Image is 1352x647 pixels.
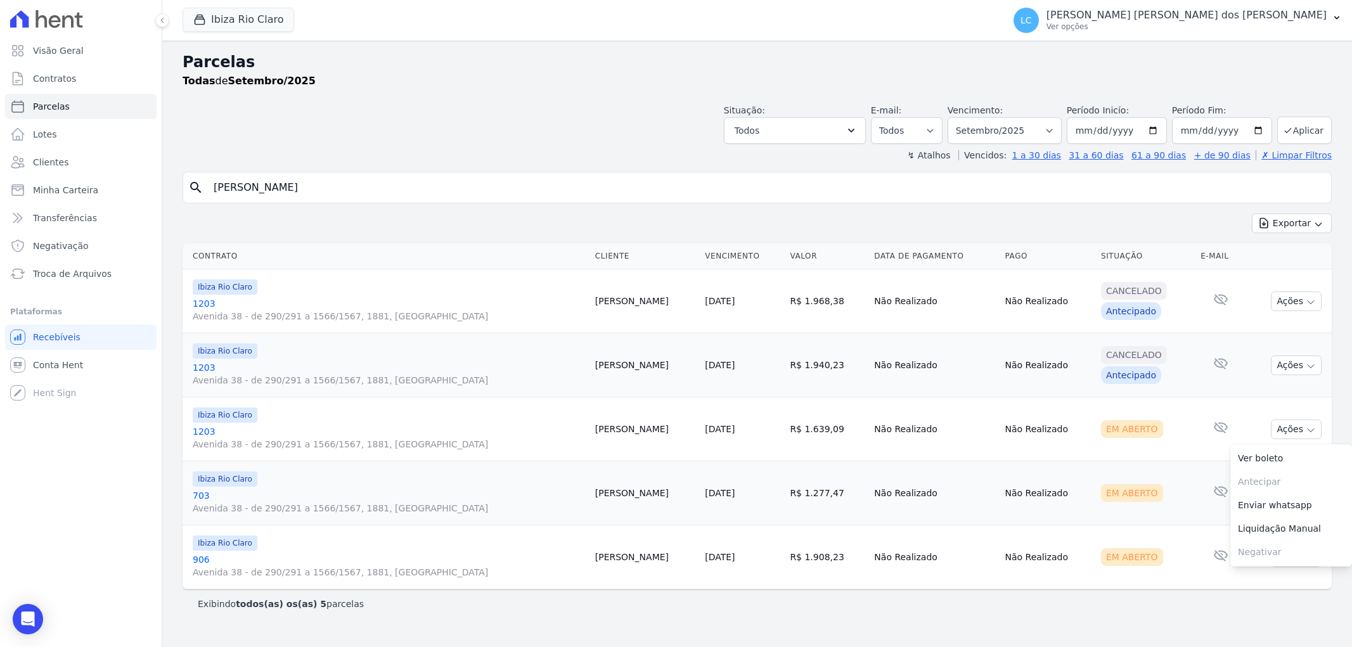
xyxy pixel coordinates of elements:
input: Buscar por nome do lote ou do cliente [206,175,1326,200]
span: Negativação [33,240,89,252]
a: Minha Carteira [5,177,157,203]
th: Valor [785,243,869,269]
span: Transferências [33,212,97,224]
td: Não Realizado [869,525,1000,589]
td: Não Realizado [1000,269,1095,333]
a: Ver boleto [1230,447,1352,470]
label: E-mail: [871,105,902,115]
td: R$ 1.968,38 [785,269,869,333]
button: Ações [1271,356,1322,375]
label: Vencidos: [958,150,1007,160]
div: Em Aberto [1101,420,1163,438]
td: Não Realizado [869,269,1000,333]
label: Período Inicío: [1067,105,1129,115]
td: [PERSON_NAME] [590,397,700,461]
span: Visão Geral [33,44,84,57]
a: [DATE] [705,552,735,562]
th: Situação [1096,243,1195,269]
span: Todos [735,123,759,138]
p: Exibindo parcelas [198,598,364,610]
span: Parcelas [33,100,70,113]
a: Lotes [5,122,157,147]
label: Período Fim: [1172,104,1272,117]
th: Vencimento [700,243,785,269]
a: [DATE] [705,296,735,306]
div: Cancelado [1101,282,1167,300]
a: Visão Geral [5,38,157,63]
button: Ações [1271,420,1322,439]
a: 703Avenida 38 - de 290/291 a 1566/1567, 1881, [GEOGRAPHIC_DATA] [193,489,585,515]
th: Cliente [590,243,700,269]
span: Ibiza Rio Claro [193,279,257,295]
a: Conta Hent [5,352,157,378]
button: LC [PERSON_NAME] [PERSON_NAME] dos [PERSON_NAME] Ver opções [1003,3,1352,38]
span: Avenida 38 - de 290/291 a 1566/1567, 1881, [GEOGRAPHIC_DATA] [193,566,585,579]
td: [PERSON_NAME] [590,333,700,397]
td: Não Realizado [869,333,1000,397]
td: Não Realizado [1000,525,1095,589]
span: Avenida 38 - de 290/291 a 1566/1567, 1881, [GEOGRAPHIC_DATA] [193,310,585,323]
a: Negativação [5,233,157,259]
span: Minha Carteira [33,184,98,196]
div: Em Aberto [1101,548,1163,566]
span: Ibiza Rio Claro [193,535,257,551]
a: Troca de Arquivos [5,261,157,286]
span: Recebíveis [33,331,80,343]
button: Aplicar [1277,117,1332,144]
p: [PERSON_NAME] [PERSON_NAME] dos [PERSON_NAME] [1046,9,1327,22]
div: Open Intercom Messenger [13,604,43,634]
a: 1 a 30 dias [1012,150,1061,160]
button: Todos [724,117,866,144]
span: LC [1020,16,1032,25]
span: Troca de Arquivos [33,267,112,280]
th: Data de Pagamento [869,243,1000,269]
div: Antecipado [1101,366,1161,384]
div: Em Aberto [1101,484,1163,502]
div: Cancelado [1101,346,1167,364]
td: [PERSON_NAME] [590,525,700,589]
button: Ibiza Rio Claro [183,8,294,32]
td: Não Realizado [1000,397,1095,461]
a: Recebíveis [5,324,157,350]
i: search [188,180,203,195]
a: Enviar whatsapp [1230,494,1352,517]
span: Clientes [33,156,68,169]
th: E-mail [1195,243,1246,269]
div: Plataformas [10,304,151,319]
b: todos(as) os(as) 5 [236,599,326,609]
span: Avenida 38 - de 290/291 a 1566/1567, 1881, [GEOGRAPHIC_DATA] [193,502,585,515]
th: Contrato [183,243,590,269]
a: Contratos [5,66,157,91]
span: Avenida 38 - de 290/291 a 1566/1567, 1881, [GEOGRAPHIC_DATA] [193,374,585,387]
span: Ibiza Rio Claro [193,471,257,487]
a: [DATE] [705,360,735,370]
span: Ibiza Rio Claro [193,343,257,359]
a: ✗ Limpar Filtros [1256,150,1332,160]
td: [PERSON_NAME] [590,269,700,333]
h2: Parcelas [183,51,1332,74]
strong: Setembro/2025 [228,75,316,87]
a: 1203Avenida 38 - de 290/291 a 1566/1567, 1881, [GEOGRAPHIC_DATA] [193,297,585,323]
a: Clientes [5,150,157,175]
p: de [183,74,316,89]
button: Ações [1271,291,1322,311]
td: Não Realizado [1000,461,1095,525]
span: Negativar [1230,541,1352,564]
a: Liquidação Manual [1230,517,1352,541]
td: R$ 1.940,23 [785,333,869,397]
button: Exportar [1252,214,1332,233]
label: Vencimento: [948,105,1003,115]
strong: Todas [183,75,216,87]
a: + de 90 dias [1194,150,1251,160]
a: 61 a 90 dias [1131,150,1186,160]
td: Não Realizado [869,461,1000,525]
a: [DATE] [705,424,735,434]
span: Antecipar [1230,470,1352,494]
label: ↯ Atalhos [907,150,950,160]
span: Ibiza Rio Claro [193,407,257,423]
td: Não Realizado [1000,333,1095,397]
td: R$ 1.277,47 [785,461,869,525]
td: R$ 1.908,23 [785,525,869,589]
a: 31 a 60 dias [1069,150,1123,160]
a: Parcelas [5,94,157,119]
